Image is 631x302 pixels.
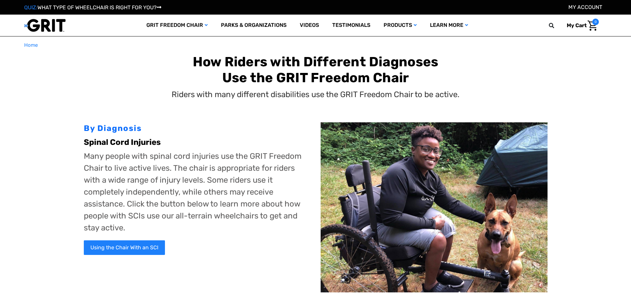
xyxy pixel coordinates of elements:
a: Videos [293,15,326,36]
img: Evita smiling in GRIT Freedom Chair with dog on grassy campground [321,122,548,293]
a: Learn More [423,15,475,36]
a: Testimonials [326,15,377,36]
div: By Diagnosis [84,122,311,134]
a: Products [377,15,423,36]
img: GRIT All-Terrain Wheelchair and Mobility Equipment [24,19,66,32]
img: Cart [588,21,597,31]
a: GRIT Freedom Chair [140,15,214,36]
nav: Breadcrumb [24,41,607,49]
p: Riders with many different disabilities use the GRIT Freedom Chair to be active. [172,89,459,100]
a: Home [24,41,38,49]
a: Using the Chair With an SCI [84,240,165,255]
a: Parks & Organizations [214,15,293,36]
a: Cart with 0 items [562,19,599,32]
span: My Cart [567,22,587,29]
a: QUIZ:WHAT TYPE OF WHEELCHAIR IS RIGHT FOR YOU? [24,4,161,11]
span: Home [24,42,38,48]
span: 0 [592,19,599,25]
b: How Riders with Different Diagnoses Use the GRIT Freedom Chair [193,54,439,86]
p: Many people with spinal cord injuries use the GRIT Freedom Chair to live active lives. The chair ... [84,150,311,234]
span: QUIZ: [24,4,37,11]
input: Search [552,19,562,32]
b: Spinal Cord Injuries [84,138,161,147]
a: Account [568,4,602,10]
